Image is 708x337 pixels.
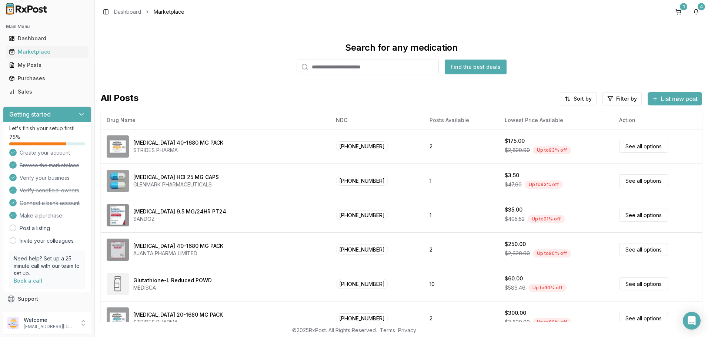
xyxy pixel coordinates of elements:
[14,255,81,277] p: Need help? Set up a 25 minute call with our team to set up.
[672,6,684,18] button: 1
[619,209,668,222] a: See all options
[9,61,86,69] div: My Posts
[9,125,85,132] p: Let's finish your setup first!
[505,284,525,291] span: $586.46
[20,212,62,219] span: Make a purchase
[133,173,219,181] div: [MEDICAL_DATA] HCl 25 MG CAPS
[560,92,597,105] button: Sort by
[533,318,571,326] div: Up to 89 % off
[133,146,223,154] div: STRIDES PHARMA
[133,284,212,291] div: MEDISCA
[445,60,507,74] button: Find the best deals
[20,199,80,207] span: Connect a bank account
[24,324,75,330] p: [EMAIL_ADDRESS][DOMAIN_NAME]
[330,111,424,129] th: NDC
[619,140,668,153] a: See all options
[114,8,141,16] a: Dashboard
[133,215,226,223] div: SANDOZ
[24,316,75,324] p: Welcome
[648,92,702,105] button: List new post
[133,139,223,146] div: [MEDICAL_DATA] 40-1680 MG PACK
[505,215,525,223] span: $405.52
[424,111,499,129] th: Posts Available
[6,45,88,58] a: Marketplace
[619,277,668,290] a: See all options
[619,312,668,325] a: See all options
[683,312,701,330] div: Open Intercom Messenger
[680,3,687,10] div: 1
[18,309,43,316] span: Feedback
[336,141,388,151] span: [PHONE_NUMBER]
[505,275,523,282] div: $60.00
[9,75,86,82] div: Purchases
[7,317,19,329] img: User avatar
[619,243,668,256] a: See all options
[6,24,88,30] h2: Main Menu
[3,59,91,71] button: My Posts
[505,309,526,317] div: $300.00
[101,92,138,105] span: All Posts
[9,88,86,95] div: Sales
[424,267,499,301] td: 10
[380,327,395,333] a: Terms
[20,237,74,245] a: Invite your colleagues
[107,135,129,158] img: Omeprazole-Sodium Bicarbonate 40-1680 MG PACK
[345,42,458,54] div: Search for any medication
[133,277,212,284] div: Glutathione-L Reduced POWD
[528,215,565,223] div: Up to 91 % off
[336,176,388,186] span: [PHONE_NUMBER]
[9,110,51,119] h3: Getting started
[505,319,530,326] span: $2,620.90
[574,95,592,102] span: Sort by
[107,170,129,192] img: Atomoxetine HCl 25 MG CAPS
[336,279,388,289] span: [PHONE_NUMBER]
[505,181,522,188] span: $47.60
[616,95,637,102] span: Filter by
[6,85,88,98] a: Sales
[133,319,223,326] div: STRIDES PHARMA
[20,225,50,232] a: Post a listing
[619,174,668,187] a: See all options
[154,8,184,16] span: Marketplace
[336,313,388,323] span: [PHONE_NUMBER]
[424,164,499,198] td: 1
[505,172,519,179] div: $3.50
[336,210,388,220] span: [PHONE_NUMBER]
[133,242,223,250] div: [MEDICAL_DATA] 40-1680 MG PACK
[525,181,563,189] div: Up to 93 % off
[602,92,642,105] button: Filter by
[133,250,223,257] div: AJANTA PHARMA LIMITED
[107,273,129,295] img: Glutathione-L Reduced POWD
[690,6,702,18] button: 4
[20,149,70,156] span: Create your account
[107,204,129,226] img: Rivastigmine 9.5 MG/24HR PT24
[528,284,567,292] div: Up to 90 % off
[424,129,499,164] td: 2
[3,306,91,319] button: Feedback
[6,72,88,85] a: Purchases
[20,162,79,169] span: Browse the marketplace
[499,111,613,129] th: Lowest Price Available
[20,187,79,194] span: Verify beneficial owners
[9,35,86,42] div: Dashboard
[3,3,50,15] img: RxPost Logo
[505,240,526,248] div: $250.00
[505,206,522,213] div: $35.00
[648,96,702,103] a: List new post
[336,245,388,255] span: [PHONE_NUMBER]
[3,33,91,44] button: Dashboard
[20,174,70,182] span: Verify your business
[505,250,530,257] span: $2,620.90
[505,137,525,145] div: $175.00
[613,111,702,129] th: Action
[133,311,223,319] div: [MEDICAL_DATA] 20-1680 MG PACK
[661,94,698,103] span: List new post
[3,46,91,58] button: Marketplace
[6,32,88,45] a: Dashboard
[14,277,42,284] a: Book a call
[533,249,571,257] div: Up to 90 % off
[101,111,330,129] th: Drug Name
[424,198,499,232] td: 1
[133,208,226,215] div: [MEDICAL_DATA] 9.5 MG/24HR PT24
